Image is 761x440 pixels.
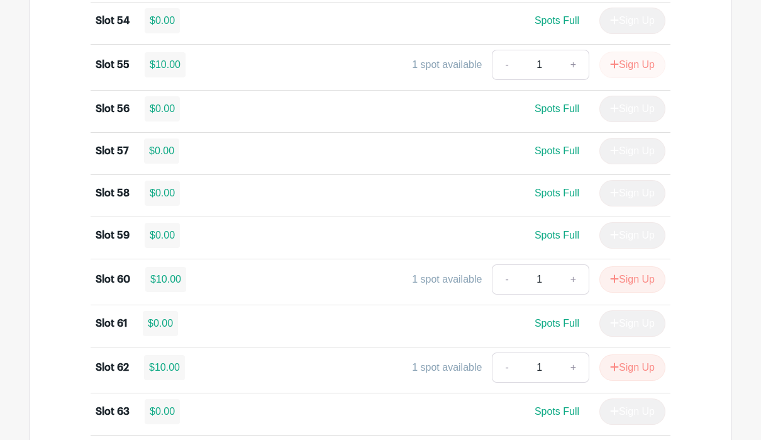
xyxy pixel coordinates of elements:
div: Slot 58 [96,186,130,201]
a: - [492,50,521,80]
a: + [558,353,589,383]
div: $0.00 [144,138,179,164]
div: Slot 60 [96,272,130,287]
div: $0.00 [145,8,180,33]
div: $0.00 [143,311,178,336]
span: Spots Full [535,406,579,417]
div: Slot 63 [96,404,130,419]
span: Spots Full [535,103,579,114]
a: - [492,264,521,295]
span: Spots Full [535,15,579,26]
div: Slot 55 [96,57,130,72]
span: Spots Full [535,188,579,198]
div: $0.00 [145,96,180,121]
span: Spots Full [535,318,579,329]
div: $10.00 [145,267,186,292]
div: Slot 61 [96,316,128,331]
div: $0.00 [145,399,180,424]
span: Spots Full [535,145,579,156]
div: 1 spot available [412,272,482,287]
span: Spots Full [535,230,579,240]
button: Sign Up [599,52,665,78]
div: Slot 59 [96,228,130,243]
a: + [558,264,589,295]
div: $0.00 [145,223,180,248]
div: Slot 54 [96,13,130,28]
div: Slot 62 [96,360,129,375]
div: Slot 56 [96,101,130,116]
div: Slot 57 [96,144,129,159]
a: - [492,353,521,383]
div: $0.00 [145,181,180,206]
div: 1 spot available [412,57,482,72]
button: Sign Up [599,266,665,293]
div: $10.00 [145,52,186,77]
a: + [558,50,589,80]
div: $10.00 [144,355,185,380]
button: Sign Up [599,354,665,381]
div: 1 spot available [412,360,482,375]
